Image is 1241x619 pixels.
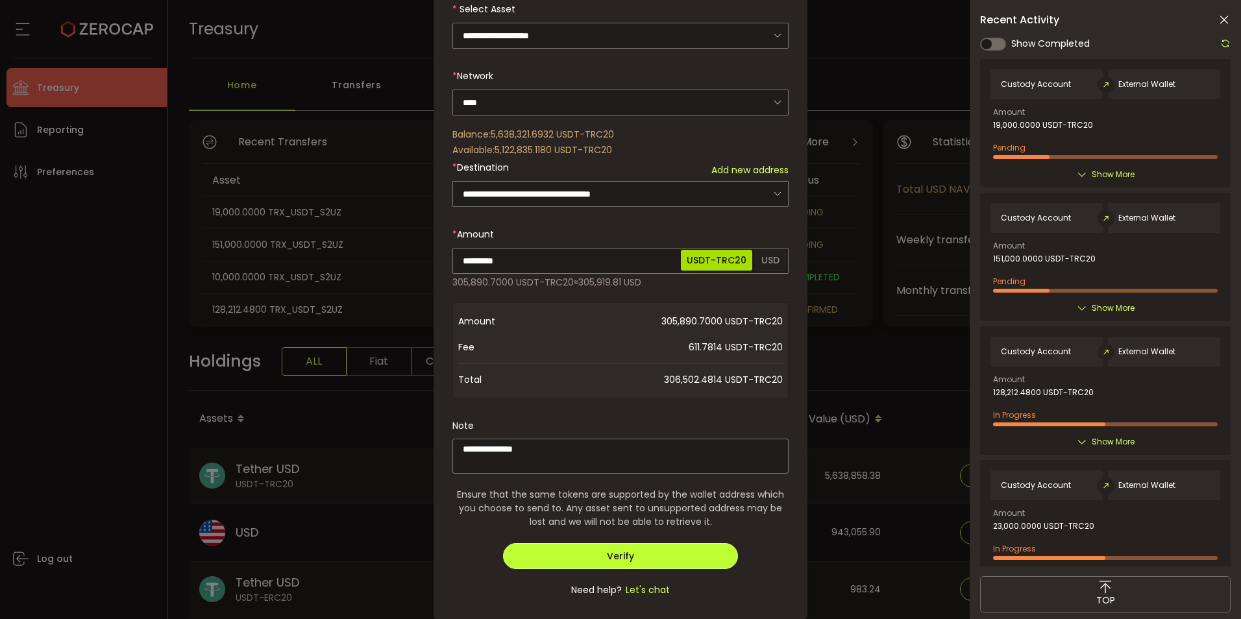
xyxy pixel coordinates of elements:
[993,409,1036,420] span: In Progress
[607,550,634,563] span: Verify
[681,250,752,271] span: USDT-TRC20
[711,164,789,177] span: Add new address
[993,388,1094,397] span: 128,212.4800 USDT-TRC20
[1176,557,1241,619] iframe: Chat Widget
[562,334,783,360] span: 611.7814 USDT-TRC20
[562,308,783,334] span: 305,890.7000 USDT-TRC20
[993,254,1096,263] span: 151,000.0000 USDT-TRC20
[458,334,562,360] span: Fee
[1118,80,1175,89] span: External Wallet
[993,522,1094,531] span: 23,000.0000 USDT-TRC20
[1092,168,1135,181] span: Show More
[452,488,789,529] span: Ensure that the same tokens are supported by the wallet address which you choose to send to. Any ...
[993,242,1025,250] span: Amount
[993,376,1025,383] span: Amount
[980,15,1059,25] span: Recent Activity
[452,128,491,141] span: Balance:
[491,128,614,141] span: 5,638,321.6932 USDT-TRC20
[1001,347,1071,356] span: Custody Account
[993,121,1093,130] span: 19,000.0000 USDT-TRC20
[503,543,739,569] button: Verify
[495,143,612,156] span: 5,122,835.1180 USDT-TRC20
[1011,37,1090,51] span: Show Completed
[622,583,670,597] span: Let's chat
[1118,481,1175,490] span: External Wallet
[1001,213,1071,223] span: Custody Account
[1118,213,1175,223] span: External Wallet
[578,276,641,289] span: 305,919.81 USD
[452,276,574,289] span: 305,890.7000 USDT-TRC20
[1118,347,1175,356] span: External Wallet
[993,509,1025,517] span: Amount
[457,228,494,241] span: Amount
[457,161,509,174] span: Destination
[452,143,495,156] span: Available:
[1092,435,1135,448] span: Show More
[1092,302,1135,315] span: Show More
[993,276,1026,287] span: Pending
[1001,80,1071,89] span: Custody Account
[458,367,562,393] span: Total
[993,142,1026,153] span: Pending
[1001,481,1071,490] span: Custody Account
[562,367,783,393] span: 306,502.4814 USDT-TRC20
[574,276,578,289] span: ≈
[571,583,622,597] span: Need help?
[993,543,1036,554] span: In Progress
[993,108,1025,116] span: Amount
[458,308,562,334] span: Amount
[452,419,474,432] label: Note
[756,250,785,271] span: USD
[1096,594,1115,607] span: TOP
